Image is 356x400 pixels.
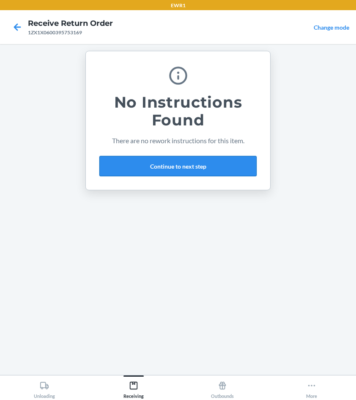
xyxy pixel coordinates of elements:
[99,156,257,176] button: Continue to next step
[112,136,244,146] p: There are no rework instructions for this item.
[28,18,113,29] h4: Receive Return Order
[171,2,186,9] p: EWR1
[211,378,234,399] div: Outbounds
[314,24,349,31] a: Change mode
[89,375,178,399] button: Receiving
[99,93,257,129] h1: No Instructions Found
[178,375,267,399] button: Outbounds
[28,29,113,36] div: 1ZX1X0600395753169
[34,378,55,399] div: Unloading
[123,378,144,399] div: Receiving
[306,378,317,399] div: More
